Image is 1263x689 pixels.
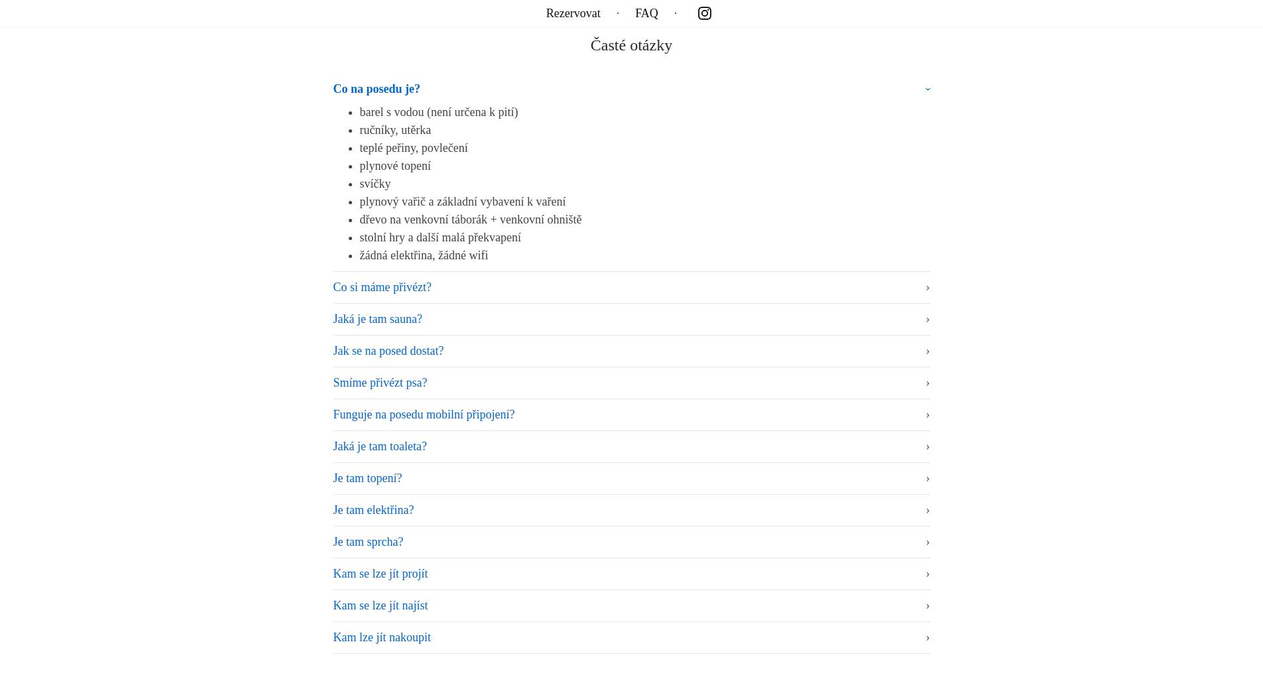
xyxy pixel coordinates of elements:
[333,470,930,487] summary: Je tam topení?
[333,279,930,296] summary: Co si máme přivézt?
[333,310,930,328] summary: Jaká je tam sauna?
[333,374,930,392] summary: Smíme přivézt psa?
[333,533,930,551] summary: Je tam sprcha?
[333,438,930,456] summary: Jaká je tam toaleta?
[333,597,930,615] summary: Kam se lze jít najíst
[360,229,930,247] li: stolní hry a další malá překvapení
[360,193,930,211] li: plynový vařič a základní vybavení k vaření
[360,139,930,157] li: teplé peřiny, povlečení
[333,80,930,103] summary: Co na posedu je?
[360,247,930,265] li: žádná elektřina, žádné wifi
[360,103,930,121] li: barel s vodou (není určena k pití)
[360,157,930,175] li: plynové topení
[360,175,930,193] li: svíčky
[333,342,930,360] summary: Jak se na posed dostat?
[333,565,930,583] summary: Kam se lze jít projít
[360,211,930,229] li: dřevo na venkovní táborák + venkovní ohniště
[333,406,930,424] summary: Funguje na posedu mobilní připojení?
[333,501,930,519] summary: Je tam elektřina?
[333,36,930,55] h3: Časté otázky
[360,121,930,139] li: ručníky, utěrka
[333,629,930,647] summary: Kam lze jít nakoupit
